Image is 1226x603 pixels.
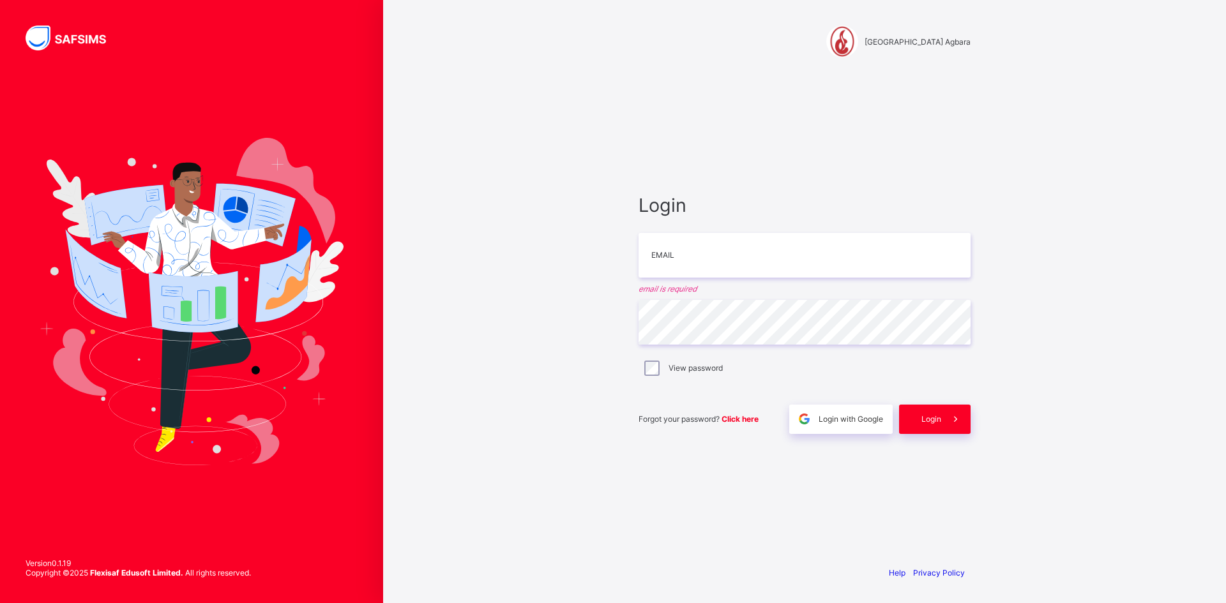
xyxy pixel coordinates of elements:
[639,194,971,216] span: Login
[913,568,965,577] a: Privacy Policy
[889,568,905,577] a: Help
[26,568,251,577] span: Copyright © 2025 All rights reserved.
[819,414,883,424] span: Login with Google
[639,284,971,294] em: email is required
[90,568,183,577] strong: Flexisaf Edusoft Limited.
[26,558,251,568] span: Version 0.1.19
[797,412,812,426] img: google.396cfc9801f0270233282035f929180a.svg
[921,414,941,424] span: Login
[26,26,121,50] img: SAFSIMS Logo
[639,414,759,424] span: Forgot your password?
[669,363,723,373] label: View password
[40,138,344,465] img: Hero Image
[865,37,971,47] span: [GEOGRAPHIC_DATA] Agbara
[722,414,759,424] a: Click here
